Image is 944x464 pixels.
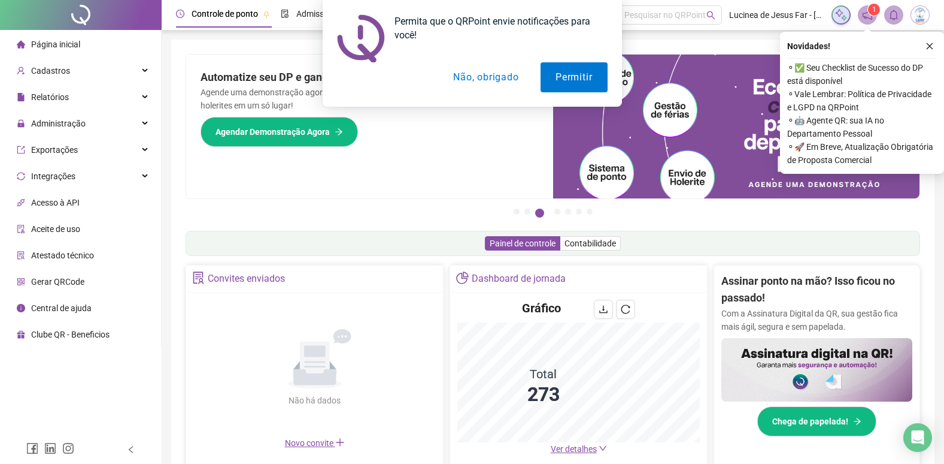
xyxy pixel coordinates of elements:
span: linkedin [44,442,56,454]
span: Integrações [31,171,75,181]
button: Não, obrigado [438,62,533,92]
span: Central de ajuda [31,303,92,313]
span: solution [17,251,25,260]
span: Chega de papelada! [772,415,848,428]
button: 7 [587,209,593,215]
span: gift [17,330,25,339]
span: Agendar Demonstração Agora [215,125,330,138]
h2: Assinar ponto na mão? Isso ficou no passado! [721,273,912,307]
span: Painel de controle [490,239,556,248]
span: Clube QR - Beneficios [31,330,110,339]
span: qrcode [17,278,25,286]
img: banner%2F02c71560-61a6-44d4-94b9-c8ab97240462.png [721,338,912,402]
div: Não há dados [260,394,370,407]
button: Permitir [541,62,607,92]
span: Contabilidade [564,239,616,248]
div: Permita que o QRPoint envie notificações para você! [385,14,608,42]
button: Chega de papelada! [757,406,876,436]
span: Gerar QRCode [31,277,84,287]
span: ⚬ 🚀 Em Breve, Atualização Obrigatória de Proposta Comercial [787,140,937,167]
span: ⚬ 🤖 Agente QR: sua IA no Departamento Pessoal [787,114,937,140]
button: 2 [524,209,530,215]
button: 5 [565,209,571,215]
button: 3 [535,209,544,218]
span: arrow-right [853,417,861,426]
span: plus [335,438,345,447]
button: 4 [554,209,560,215]
span: solution [192,272,205,284]
span: Aceite de uso [31,224,80,234]
span: arrow-right [335,128,343,136]
img: banner%2Fd57e337e-a0d3-4837-9615-f134fc33a8e6.png [553,55,920,198]
span: api [17,198,25,207]
span: left [127,445,135,454]
span: reload [621,305,630,314]
span: lock [17,119,25,128]
button: 1 [514,209,520,215]
span: pie-chart [456,272,469,284]
button: 6 [576,209,582,215]
span: instagram [62,442,74,454]
span: Ver detalhes [551,444,597,454]
span: facebook [26,442,38,454]
span: Novo convite [285,438,345,448]
span: download [599,305,608,314]
span: Exportações [31,145,78,155]
span: Acesso à API [31,198,80,207]
span: export [17,146,25,154]
p: Com a Assinatura Digital da QR, sua gestão fica mais ágil, segura e sem papelada. [721,307,912,333]
span: audit [17,225,25,233]
span: Atestado técnico [31,251,94,260]
a: Ver detalhes down [551,444,607,454]
div: Dashboard de jornada [472,269,566,289]
span: info-circle [17,304,25,312]
img: notification icon [337,14,385,62]
span: sync [17,172,25,180]
span: Administração [31,119,86,128]
div: Convites enviados [208,269,285,289]
span: down [599,444,607,453]
h4: Gráfico [522,300,561,317]
button: Agendar Demonstração Agora [201,117,358,147]
div: Open Intercom Messenger [903,423,932,452]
